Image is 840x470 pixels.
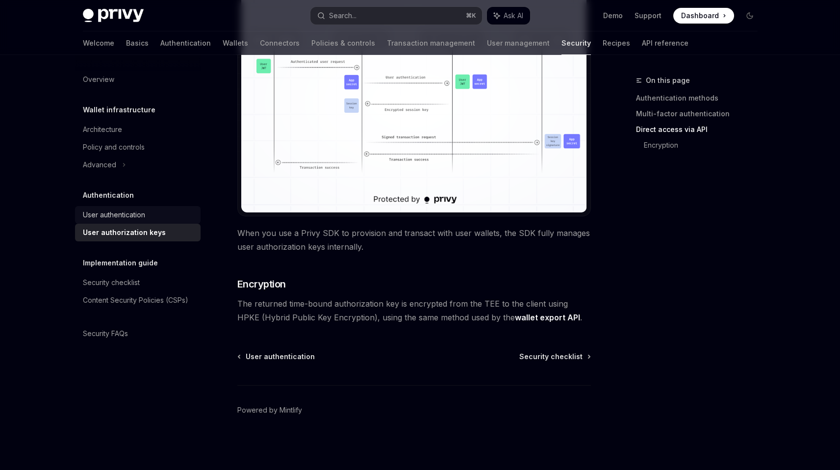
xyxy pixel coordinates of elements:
a: Security FAQs [75,325,201,342]
a: Overview [75,71,201,88]
a: User authentication [238,352,315,362]
button: Toggle dark mode [742,8,758,24]
a: Security checklist [519,352,590,362]
a: Wallets [223,31,248,55]
div: User authorization keys [83,227,166,238]
div: User authentication [83,209,145,221]
img: dark logo [83,9,144,23]
a: Support [635,11,662,21]
div: Content Security Policies (CSPs) [83,294,188,306]
h5: Wallet infrastructure [83,104,155,116]
div: Policy and controls [83,141,145,153]
h5: Implementation guide [83,257,158,269]
a: Connectors [260,31,300,55]
span: Dashboard [681,11,719,21]
a: Policies & controls [311,31,375,55]
a: User authorization keys [75,224,201,241]
div: Overview [83,74,114,85]
a: User authentication [75,206,201,224]
a: Authentication [160,31,211,55]
button: Ask AI [487,7,530,25]
span: On this page [646,75,690,86]
a: Dashboard [673,8,734,24]
span: User authentication [246,352,315,362]
div: Search... [329,10,356,22]
a: Security checklist [75,274,201,291]
a: Transaction management [387,31,475,55]
a: Welcome [83,31,114,55]
h5: Authentication [83,189,134,201]
a: API reference [642,31,688,55]
a: Encryption [644,137,765,153]
a: Multi-factor authentication [636,106,765,122]
a: User management [487,31,550,55]
div: Security FAQs [83,328,128,339]
button: Search...⌘K [310,7,482,25]
span: Encryption [237,277,286,291]
a: Architecture [75,121,201,138]
a: Policy and controls [75,138,201,156]
a: wallet export API [515,313,580,323]
div: Architecture [83,124,122,135]
a: Authentication methods [636,90,765,106]
a: Security [561,31,591,55]
div: Security checklist [83,277,140,288]
span: When you use a Privy SDK to provision and transact with user wallets, the SDK fully manages user ... [237,226,591,254]
span: Ask AI [504,11,523,21]
a: Content Security Policies (CSPs) [75,291,201,309]
div: Advanced [83,159,116,171]
span: ⌘ K [466,12,476,20]
a: Powered by Mintlify [237,405,302,415]
a: Basics [126,31,149,55]
a: Recipes [603,31,630,55]
span: Security checklist [519,352,583,362]
a: Demo [603,11,623,21]
span: The returned time-bound authorization key is encrypted from the TEE to the client using HPKE (Hyb... [237,297,591,324]
a: Direct access via API [636,122,765,137]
